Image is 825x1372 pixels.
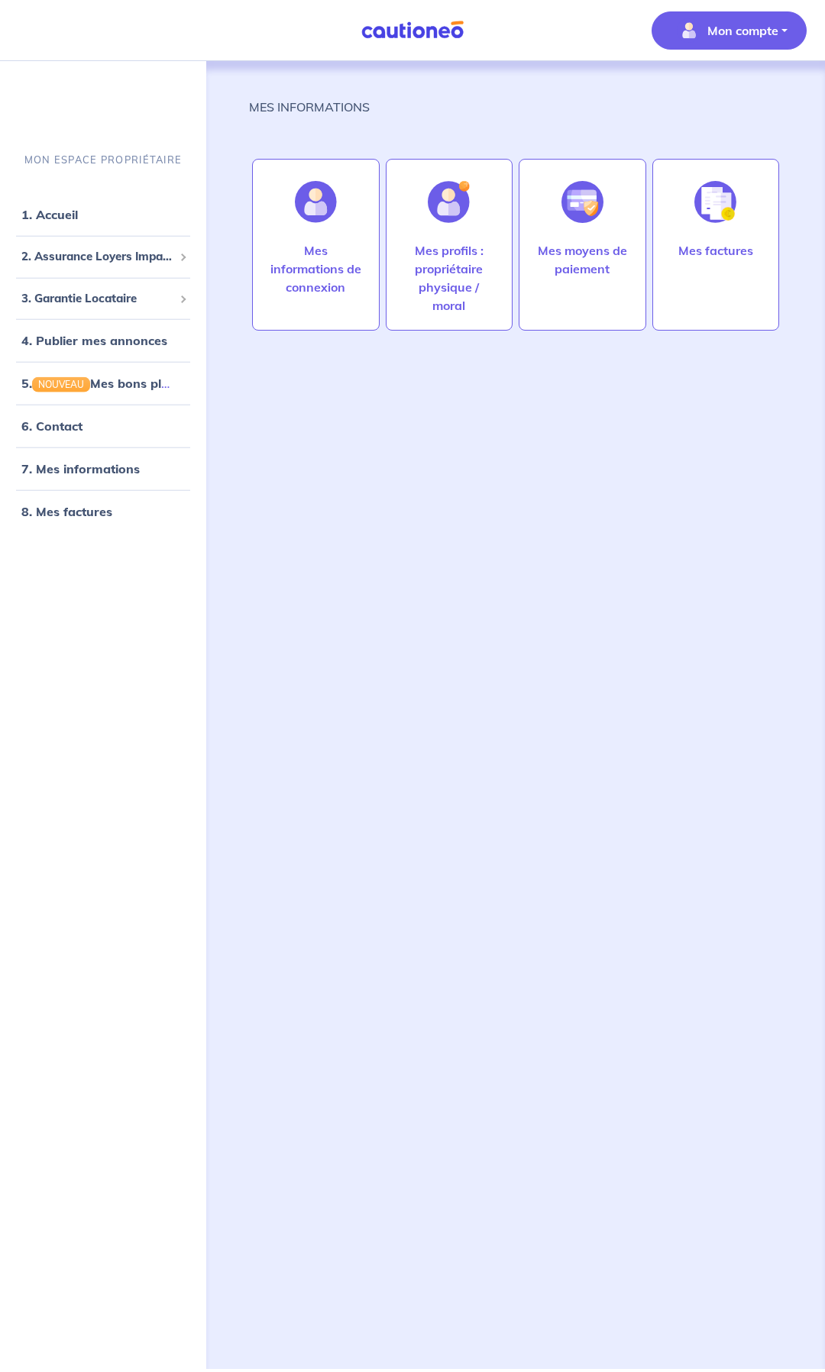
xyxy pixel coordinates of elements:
a: 5.NOUVEAUMes bons plans [21,376,183,391]
span: 3. Garantie Locataire [21,289,173,307]
div: 5.NOUVEAUMes bons plans [6,368,200,399]
a: 4. Publier mes annonces [21,333,167,348]
p: Mes factures [678,241,753,260]
img: illu_account.svg [295,181,337,223]
p: MON ESPACE PROPRIÉTAIRE [24,153,182,167]
div: 3. Garantie Locataire [6,283,200,313]
p: Mes moyens de paiement [535,241,630,278]
a: 1. Accueil [21,207,78,222]
img: illu_account_add.svg [428,181,470,223]
img: Cautioneo [355,21,470,40]
a: 8. Mes factures [21,504,112,519]
div: 1. Accueil [6,199,200,230]
div: 4. Publier mes annonces [6,325,200,356]
img: illu_account_valid_menu.svg [677,18,701,43]
a: 6. Contact [21,418,82,434]
button: illu_account_valid_menu.svgMon compte [652,11,807,50]
div: 2. Assurance Loyers Impayés [6,242,200,272]
p: Mes informations de connexion [268,241,364,296]
img: illu_credit_card_no_anim.svg [561,181,603,223]
div: 6. Contact [6,411,200,441]
div: 7. Mes informations [6,454,200,484]
p: Mes profils : propriétaire physique / moral [402,241,497,315]
a: 7. Mes informations [21,461,140,476]
img: illu_invoice.svg [694,181,736,223]
p: Mon compte [707,21,778,40]
div: 8. Mes factures [6,496,200,527]
p: MES INFORMATIONS [249,98,370,116]
span: 2. Assurance Loyers Impayés [21,248,173,266]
